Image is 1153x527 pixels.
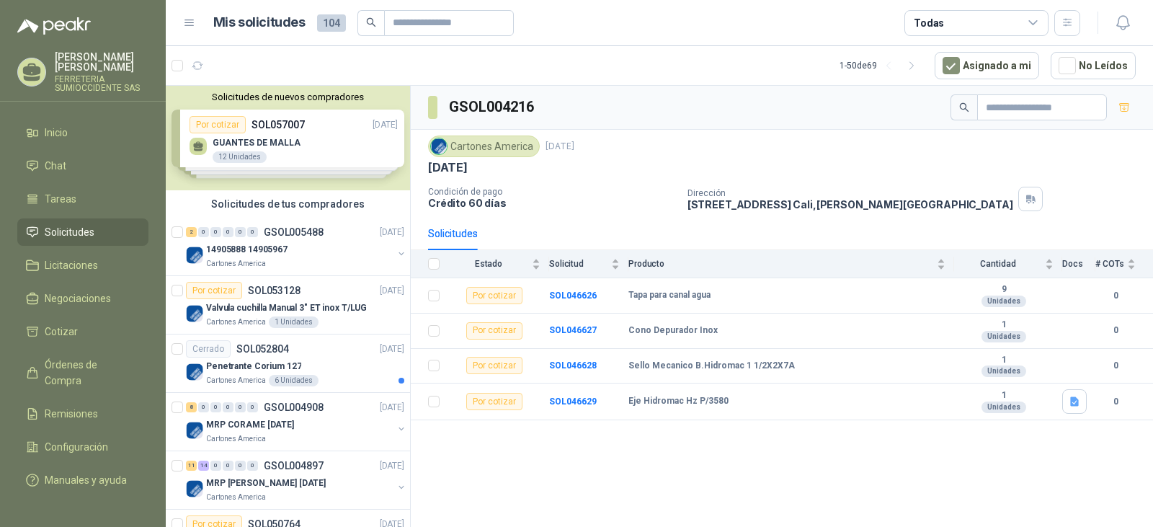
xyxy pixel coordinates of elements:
p: [DATE] [380,342,404,356]
button: Asignado a mi [935,52,1039,79]
span: Negociaciones [45,291,111,306]
span: Chat [45,158,66,174]
div: Unidades [981,366,1026,377]
p: GSOL004897 [264,461,324,471]
div: Por cotizar [466,287,522,304]
a: Órdenes de Compra [17,351,148,394]
a: Licitaciones [17,252,148,279]
img: Logo peakr [17,17,91,35]
div: 0 [210,227,221,237]
p: Cartones America [206,375,266,386]
p: Penetrante Corium 127 [206,360,301,373]
div: 2 [186,227,197,237]
th: Solicitud [549,250,628,278]
div: Por cotizar [466,357,522,374]
span: Cantidad [954,259,1042,269]
b: 1 [954,319,1054,331]
a: 2 0 0 0 0 0 GSOL005488[DATE] Company Logo14905888 14905967Cartones America [186,223,407,270]
p: Condición de pago [428,187,676,197]
div: 0 [235,227,246,237]
b: 0 [1095,359,1136,373]
p: SOL052804 [236,344,289,354]
p: [PERSON_NAME] [PERSON_NAME] [55,52,148,72]
span: Tareas [45,191,76,207]
div: 0 [198,227,209,237]
div: Cerrado [186,340,231,358]
div: Cartones America [428,136,540,157]
b: Sello Mecanico B.Hidromac 1 1/2X2X7A [628,360,795,372]
div: 6 Unidades [269,375,319,386]
b: 0 [1095,395,1136,409]
img: Company Logo [431,138,447,154]
b: SOL046629 [549,397,597,407]
span: search [959,102,969,112]
div: 0 [198,402,209,412]
button: Solicitudes de nuevos compradores [172,92,404,102]
a: Manuales y ayuda [17,466,148,494]
img: Company Logo [186,363,203,381]
img: Company Logo [186,247,203,264]
th: # COTs [1095,250,1153,278]
p: Cartones America [206,316,266,328]
th: Docs [1062,250,1095,278]
div: Por cotizar [466,393,522,410]
a: Inicio [17,119,148,146]
div: Solicitudes [428,226,478,242]
p: [DATE] [380,284,404,298]
b: Eje Hidromac Hz P/3580 [628,396,729,407]
a: 8 0 0 0 0 0 GSOL004908[DATE] Company LogoMRP CORAME [DATE]Cartones America [186,399,407,445]
p: 14905888 14905967 [206,243,288,257]
div: 0 [223,461,233,471]
a: Tareas [17,185,148,213]
a: SOL046626 [549,291,597,301]
div: 0 [223,402,233,412]
span: Cotizar [45,324,78,340]
b: Cono Depurador Inox [628,325,718,337]
span: # COTs [1095,259,1124,269]
b: Tapa para canal agua [628,290,711,301]
a: Configuración [17,433,148,461]
span: Solicitud [549,259,608,269]
img: Company Logo [186,480,203,497]
p: Cartones America [206,492,266,503]
b: 0 [1095,289,1136,303]
div: 0 [247,461,258,471]
a: Remisiones [17,400,148,428]
div: 1 - 50 de 69 [840,54,923,77]
p: Crédito 60 días [428,197,676,209]
img: Company Logo [186,305,203,322]
div: 0 [223,227,233,237]
div: Por cotizar [466,322,522,340]
a: Por cotizarSOL053128[DATE] Company LogoValvula cuchilla Manual 3" ET inox T/LUGCartones America1 ... [166,276,410,335]
a: SOL046627 [549,325,597,335]
span: Estado [448,259,529,269]
a: CerradoSOL052804[DATE] Company LogoPenetrante Corium 127Cartones America6 Unidades [166,335,410,393]
span: search [366,17,376,27]
div: 0 [210,461,221,471]
a: Cotizar [17,318,148,345]
th: Producto [628,250,954,278]
b: 9 [954,284,1054,296]
p: Cartones America [206,258,266,270]
div: 0 [235,461,246,471]
div: 0 [235,402,246,412]
div: 0 [247,402,258,412]
span: Configuración [45,439,108,455]
div: 0 [247,227,258,237]
span: Manuales y ayuda [45,472,127,488]
p: [DATE] [546,140,574,154]
span: Licitaciones [45,257,98,273]
div: Por cotizar [186,282,242,299]
span: Solicitudes [45,224,94,240]
span: 104 [317,14,346,32]
p: Cartones America [206,433,266,445]
p: MRP [PERSON_NAME] [DATE] [206,477,326,490]
th: Cantidad [954,250,1062,278]
button: No Leídos [1051,52,1136,79]
span: Órdenes de Compra [45,357,135,389]
b: 1 [954,390,1054,402]
div: Unidades [981,402,1026,413]
a: SOL046628 [549,360,597,371]
img: Company Logo [186,422,203,439]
